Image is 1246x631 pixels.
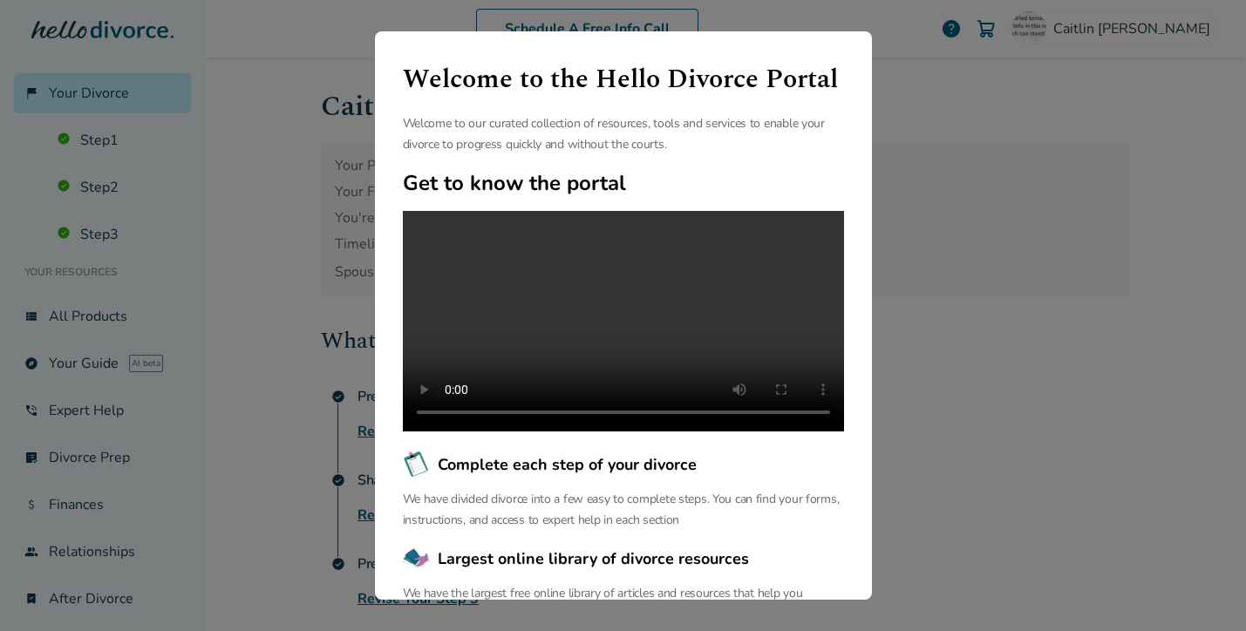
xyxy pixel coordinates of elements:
[438,547,749,570] span: Largest online library of divorce resources
[855,28,1246,631] iframe: Chat Widget
[403,113,844,155] p: Welcome to our curated collection of resources, tools and services to enable your divorce to prog...
[403,451,431,478] img: Complete each step of your divorce
[403,169,844,197] h2: Get to know the portal
[438,453,697,476] span: Complete each step of your divorce
[403,59,844,99] h1: Welcome to the Hello Divorce Portal
[403,545,431,573] img: Largest online library of divorce resources
[403,489,844,531] p: We have divided divorce into a few easy to complete steps. You can find your forms, instructions,...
